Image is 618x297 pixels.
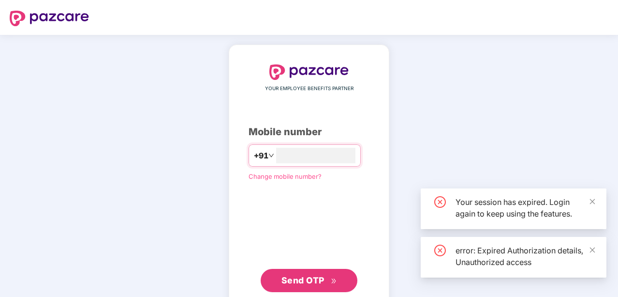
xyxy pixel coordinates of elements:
div: Mobile number [249,125,369,140]
span: +91 [254,150,268,162]
img: logo [10,11,89,26]
a: Change mobile number? [249,172,322,180]
span: down [268,153,274,158]
span: Send OTP [281,275,324,285]
button: Send OTPdouble-right [261,269,357,292]
span: close [589,247,596,253]
span: close-circle [434,245,446,256]
span: YOUR EMPLOYEE BENEFITS PARTNER [265,85,353,93]
img: logo [269,64,349,80]
span: close [589,198,596,205]
span: close-circle [434,196,446,208]
div: error: Expired Authorization details, Unauthorized access [456,245,595,268]
div: Your session has expired. Login again to keep using the features. [456,196,595,219]
span: double-right [331,278,337,284]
